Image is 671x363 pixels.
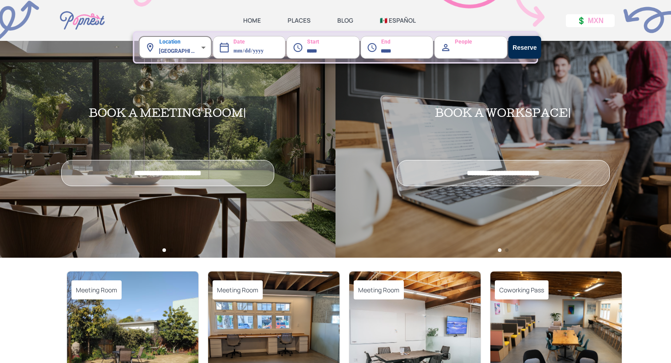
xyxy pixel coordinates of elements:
[513,44,537,51] strong: Reserve
[435,109,571,121] h2: BOOK A WORKSPACE
[89,109,246,121] h2: BOOK A MEETING ROOM
[441,32,472,46] label: People
[159,36,212,59] div: [GEOGRAPHIC_DATA] ([GEOGRAPHIC_DATA], [GEOGRAPHIC_DATA], [GEOGRAPHIC_DATA])
[288,16,311,24] a: PLACES
[292,32,319,46] label: Start
[337,16,353,24] a: BLOG
[508,36,541,59] button: Reserve
[495,280,549,299] span: Coworking Pass
[71,280,122,299] span: Meeting Room
[219,32,245,46] label: Date
[367,32,391,46] label: End
[566,14,615,27] button: 💲 MXN
[213,280,263,299] span: Meeting Room
[354,280,404,299] span: Meeting Room
[145,32,180,46] label: Location
[243,16,261,24] a: HOME
[380,16,416,24] a: 🇲🇽 ESPAÑOL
